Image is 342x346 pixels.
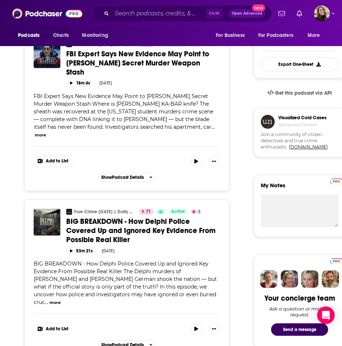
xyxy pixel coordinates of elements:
[98,173,156,182] button: ShowPodcast Details
[34,260,217,305] span: BIG BREAKDOWN - How Delphi Police Covered Up and Ignored Key Evidence From Possible Real Killer T...
[208,323,220,335] button: Show More Button
[12,7,82,20] img: Podchaser - Follow, Share and Rate Podcasts
[34,93,213,130] span: FBI Expert Says New Evidence May Point to [PERSON_NAME] Secret Murder Weapon Stash Where is [PERS...
[189,209,203,215] button: 3
[208,155,220,167] button: Show More Button
[168,209,188,215] a: Active
[66,217,220,244] a: BIG BREAKDOWN - How Delphi Police Covered Up and Ignored Key Evidence From Possible Real Killer
[35,132,46,138] button: more
[211,124,215,130] span: ...
[229,9,266,18] button: Open AdvancedNew
[48,29,73,42] a: Charts
[317,306,335,324] div: Open Intercom Messenger
[278,122,327,127] h4: Sponsored Content
[261,57,338,71] button: Export One-Sheet
[139,209,154,215] a: 71
[275,7,288,20] a: Show notifications dropdown
[49,300,61,306] button: more
[322,270,339,288] img: Jon Profile
[261,182,338,195] label: My Notes
[146,208,151,215] span: 71
[101,175,144,180] span: Show Podcast Details
[289,144,328,150] a: [DOMAIN_NAME]
[262,84,338,102] a: Get this podcast via API
[66,209,72,215] img: True Crime Today | Daily True Crime News & Interviews
[53,30,69,41] span: Charts
[261,306,338,317] div: Ask a question or make a request.
[258,30,293,41] span: For Podcasters
[45,299,48,305] span: ...
[99,80,112,86] div: [DATE]
[46,326,68,332] span: Add to List
[18,30,40,41] span: Podcasts
[171,208,185,215] span: Active
[314,5,330,22] span: Logged in as katiefuchs
[216,30,245,41] span: For Business
[102,248,114,253] div: [DATE]
[271,323,328,336] button: Send a message
[260,270,278,288] img: Sydney Profile
[34,156,72,167] button: Show More Button
[275,90,332,96] span: Get this podcast via API
[314,5,330,22] button: Show profile menu
[82,30,108,41] span: Monitoring
[261,132,338,150] span: Join a community of citizen detectives and true crime enthusiasts.
[278,115,327,121] h3: Visualized Cold Cases
[66,49,209,77] span: FBI Expert Says New Evidence May Point to [PERSON_NAME] Secret Murder Weapon Stash
[264,294,335,303] div: Your concierge team
[302,29,329,42] button: open menu
[66,49,220,77] a: FBI Expert Says New Evidence May Point to [PERSON_NAME] Secret Murder Weapon Stash
[74,209,134,215] a: True Crime [DATE] | Daily True Crime News & Interviews
[34,323,72,334] button: Show More Button
[46,158,68,164] span: Add to List
[253,29,304,42] button: open menu
[34,41,60,68] img: FBI Expert Says New Evidence May Point to Kohberger’s Secret Murder Weapon Stash
[66,247,96,254] button: 53m 21s
[66,80,93,87] button: 18m 4s
[112,8,206,19] input: Search podcasts, credits, & more...
[211,29,254,42] button: open menu
[281,270,298,288] img: Barbara Profile
[77,29,117,42] button: open menu
[308,30,320,41] span: More
[252,4,265,11] span: New
[34,209,60,236] img: BIG BREAKDOWN - How Delphi Police Covered Up and Ignored Key Evidence From Possible Real Killer
[261,115,275,129] img: coldCase.18b32719.png
[66,217,215,244] span: BIG BREAKDOWN - How Delphi Police Covered Up and Ignored Key Evidence From Possible Real Killer
[301,270,319,288] img: Jules Profile
[314,5,330,22] img: User Profile
[294,7,305,20] a: Show notifications dropdown
[92,5,272,22] div: Search podcasts, credits, & more...
[232,12,262,15] span: Open Advanced
[206,9,223,18] span: Ctrl K
[13,29,49,42] button: open menu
